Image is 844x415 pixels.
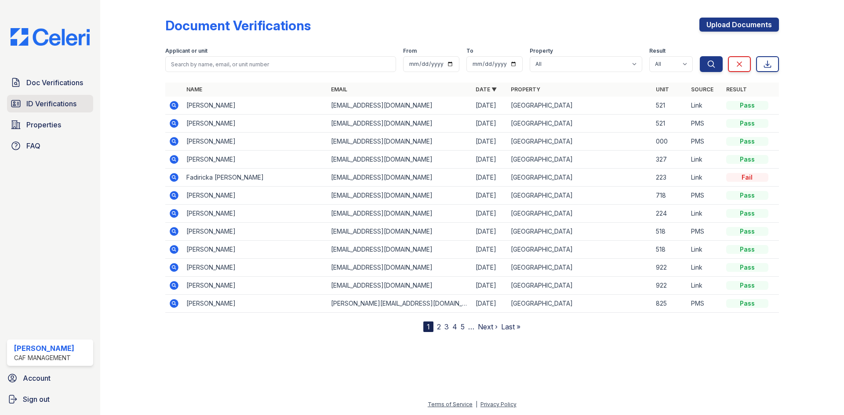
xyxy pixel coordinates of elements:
[480,401,517,408] a: Privacy Policy
[327,277,472,295] td: [EMAIL_ADDRESS][DOMAIN_NAME]
[183,97,327,115] td: [PERSON_NAME]
[183,259,327,277] td: [PERSON_NAME]
[7,74,93,91] a: Doc Verifications
[652,295,688,313] td: 825
[186,86,202,93] a: Name
[472,97,507,115] td: [DATE]
[726,155,768,164] div: Pass
[726,173,768,182] div: Fail
[14,354,74,362] div: CAF Management
[331,86,347,93] a: Email
[652,205,688,223] td: 224
[183,187,327,205] td: [PERSON_NAME]
[726,245,768,254] div: Pass
[327,133,472,151] td: [EMAIL_ADDRESS][DOMAIN_NAME]
[507,151,652,169] td: [GEOGRAPHIC_DATA]
[183,277,327,295] td: [PERSON_NAME]
[4,28,97,46] img: CE_Logo_Blue-a8612792a0a2168367f1c8372b55b34899dd931a85d93a1a3d3e32e68fde9ad4.png
[468,321,474,332] span: …
[165,18,311,33] div: Document Verifications
[7,95,93,112] a: ID Verifications
[652,277,688,295] td: 922
[472,205,507,223] td: [DATE]
[511,86,540,93] a: Property
[14,343,74,354] div: [PERSON_NAME]
[507,241,652,259] td: [GEOGRAPHIC_DATA]
[472,169,507,187] td: [DATE]
[23,373,51,383] span: Account
[4,390,97,408] a: Sign out
[688,169,723,187] td: Link
[461,322,465,331] a: 5
[652,187,688,205] td: 718
[652,133,688,151] td: 000
[327,205,472,223] td: [EMAIL_ADDRESS][DOMAIN_NAME]
[472,187,507,205] td: [DATE]
[726,299,768,308] div: Pass
[327,241,472,259] td: [EMAIL_ADDRESS][DOMAIN_NAME]
[183,133,327,151] td: [PERSON_NAME]
[403,47,417,54] label: From
[183,151,327,169] td: [PERSON_NAME]
[437,322,441,331] a: 2
[507,133,652,151] td: [GEOGRAPHIC_DATA]
[688,277,723,295] td: Link
[726,209,768,218] div: Pass
[327,295,472,313] td: [PERSON_NAME][EMAIL_ADDRESS][DOMAIN_NAME]
[726,191,768,200] div: Pass
[507,187,652,205] td: [GEOGRAPHIC_DATA]
[688,259,723,277] td: Link
[688,205,723,223] td: Link
[478,322,498,331] a: Next ›
[688,223,723,241] td: PMS
[726,281,768,290] div: Pass
[699,18,779,32] a: Upload Documents
[165,56,396,72] input: Search by name, email, or unit number
[652,115,688,133] td: 521
[327,259,472,277] td: [EMAIL_ADDRESS][DOMAIN_NAME]
[649,47,666,54] label: Result
[472,151,507,169] td: [DATE]
[501,322,520,331] a: Last »
[183,223,327,241] td: [PERSON_NAME]
[688,133,723,151] td: PMS
[327,151,472,169] td: [EMAIL_ADDRESS][DOMAIN_NAME]
[472,295,507,313] td: [DATE]
[652,151,688,169] td: 327
[183,295,327,313] td: [PERSON_NAME]
[507,277,652,295] td: [GEOGRAPHIC_DATA]
[472,223,507,241] td: [DATE]
[466,47,473,54] label: To
[507,169,652,187] td: [GEOGRAPHIC_DATA]
[691,86,713,93] a: Source
[726,101,768,110] div: Pass
[726,137,768,146] div: Pass
[26,77,83,88] span: Doc Verifications
[327,169,472,187] td: [EMAIL_ADDRESS][DOMAIN_NAME]
[507,205,652,223] td: [GEOGRAPHIC_DATA]
[183,241,327,259] td: [PERSON_NAME]
[26,141,40,151] span: FAQ
[327,223,472,241] td: [EMAIL_ADDRESS][DOMAIN_NAME]
[507,97,652,115] td: [GEOGRAPHIC_DATA]
[652,241,688,259] td: 518
[472,259,507,277] td: [DATE]
[472,133,507,151] td: [DATE]
[183,169,327,187] td: Fadiricka [PERSON_NAME]
[652,223,688,241] td: 518
[726,227,768,236] div: Pass
[688,115,723,133] td: PMS
[327,187,472,205] td: [EMAIL_ADDRESS][DOMAIN_NAME]
[7,137,93,155] a: FAQ
[472,241,507,259] td: [DATE]
[652,169,688,187] td: 223
[26,119,61,130] span: Properties
[652,259,688,277] td: 922
[688,295,723,313] td: PMS
[530,47,553,54] label: Property
[656,86,669,93] a: Unit
[688,241,723,259] td: Link
[472,115,507,133] td: [DATE]
[507,259,652,277] td: [GEOGRAPHIC_DATA]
